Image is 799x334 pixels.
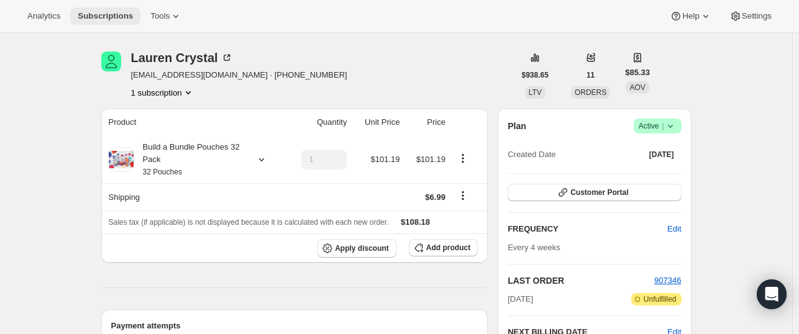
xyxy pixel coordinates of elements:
[403,109,449,136] th: Price
[453,189,473,202] button: Shipping actions
[508,148,555,161] span: Created Date
[579,66,602,84] button: 11
[639,120,677,132] span: Active
[78,11,133,21] span: Subscriptions
[101,52,121,71] span: Lauren Crystal
[285,109,351,136] th: Quantity
[514,66,556,84] button: $938.65
[143,7,189,25] button: Tools
[757,279,787,309] div: Open Intercom Messenger
[662,7,719,25] button: Help
[101,183,285,210] th: Shipping
[575,88,606,97] span: ORDERS
[409,239,478,256] button: Add product
[131,69,347,81] span: [EMAIL_ADDRESS][DOMAIN_NAME] · [PHONE_NUMBER]
[649,150,674,160] span: [DATE]
[317,239,396,258] button: Apply discount
[453,151,473,165] button: Product actions
[335,243,389,253] span: Apply discount
[131,86,194,99] button: Product actions
[629,83,645,92] span: AOV
[508,223,667,235] h2: FREQUENCY
[522,70,549,80] span: $938.65
[143,168,182,176] small: 32 Pouches
[150,11,170,21] span: Tools
[587,70,595,80] span: 11
[642,146,682,163] button: [DATE]
[111,320,478,332] h2: Payment attempts
[109,218,389,227] span: Sales tax (if applicable) is not displayed because it is calculated with each new order.
[426,243,470,253] span: Add product
[134,141,245,178] div: Build a Bundle Pouches 32 Pack
[350,109,403,136] th: Unit Price
[370,155,399,164] span: $101.19
[508,274,654,287] h2: LAST ORDER
[425,192,445,202] span: $6.99
[508,243,560,252] span: Every 4 weeks
[667,223,681,235] span: Edit
[722,7,779,25] button: Settings
[682,11,699,21] span: Help
[654,276,681,285] a: 907346
[20,7,68,25] button: Analytics
[529,88,542,97] span: LTV
[70,7,140,25] button: Subscriptions
[131,52,233,64] div: Lauren Crystal
[416,155,445,164] span: $101.19
[644,294,677,304] span: Unfulfilled
[662,121,664,131] span: |
[508,120,526,132] h2: Plan
[508,293,533,305] span: [DATE]
[742,11,772,21] span: Settings
[401,217,430,227] span: $108.18
[101,109,285,136] th: Product
[570,187,628,197] span: Customer Portal
[660,219,688,239] button: Edit
[625,66,650,79] span: $85.33
[27,11,60,21] span: Analytics
[508,184,681,201] button: Customer Portal
[654,274,681,287] button: 907346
